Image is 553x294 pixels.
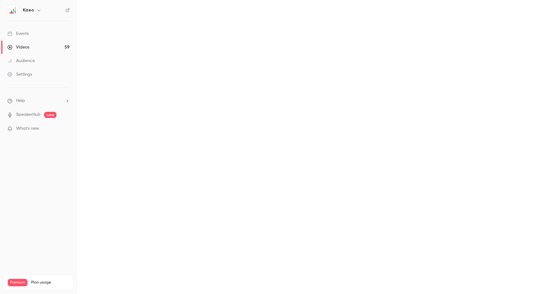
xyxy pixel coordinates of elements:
[16,125,39,132] span: What's new
[31,280,69,285] span: Plan usage
[44,112,56,118] span: new
[7,31,29,37] div: Events
[16,111,40,118] a: SpeakerHub
[62,126,70,132] iframe: Noticeable Trigger
[7,98,70,104] li: help-dropdown-opener
[16,98,25,104] span: Help
[8,5,18,15] img: Kizeo
[23,7,34,13] h6: Kizeo
[8,279,27,286] span: Premium
[7,44,29,50] div: Videos
[7,58,35,64] div: Audience
[7,71,32,78] div: Settings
